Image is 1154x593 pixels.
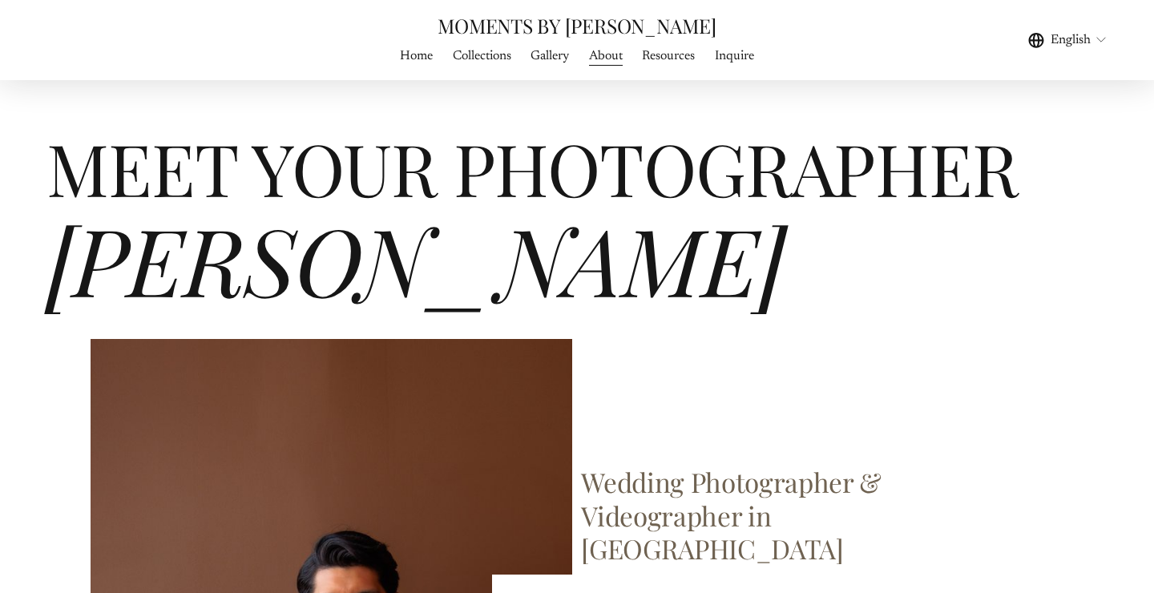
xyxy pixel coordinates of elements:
[715,45,754,67] a: Inquire
[642,45,695,67] a: Resources
[531,46,569,66] span: Gallery
[453,45,511,67] a: Collections
[400,45,433,67] a: Home
[1051,30,1091,50] span: English
[438,12,716,38] a: MOMENTS BY [PERSON_NAME]
[1028,29,1108,50] div: language picker
[531,45,569,67] a: folder dropdown
[589,45,623,67] a: About
[46,119,1018,215] span: MEET YOUR PHOTOGRAPHER
[46,196,785,321] em: [PERSON_NAME]
[581,464,886,566] span: Wedding Photographer & Videographer in [GEOGRAPHIC_DATA]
